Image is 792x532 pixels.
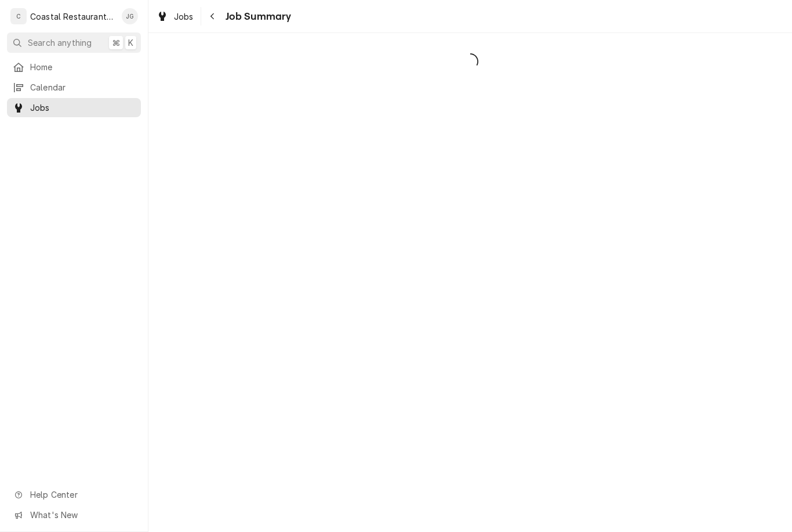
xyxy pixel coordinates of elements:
[28,37,92,49] span: Search anything
[122,8,138,24] div: James Gatton's Avatar
[128,37,133,49] span: K
[10,8,27,24] div: C
[30,102,135,114] span: Jobs
[7,32,141,53] button: Search anything⌘K
[30,488,134,501] span: Help Center
[30,509,134,521] span: What's New
[148,49,792,74] span: Loading...
[112,37,120,49] span: ⌘
[204,7,222,26] button: Navigate back
[7,505,141,524] a: Go to What's New
[30,61,135,73] span: Home
[7,485,141,504] a: Go to Help Center
[174,10,194,23] span: Jobs
[7,98,141,117] a: Jobs
[30,81,135,93] span: Calendar
[222,9,292,24] span: Job Summary
[7,78,141,97] a: Calendar
[7,57,141,77] a: Home
[30,10,115,23] div: Coastal Restaurant Repair
[152,7,198,26] a: Jobs
[122,8,138,24] div: JG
